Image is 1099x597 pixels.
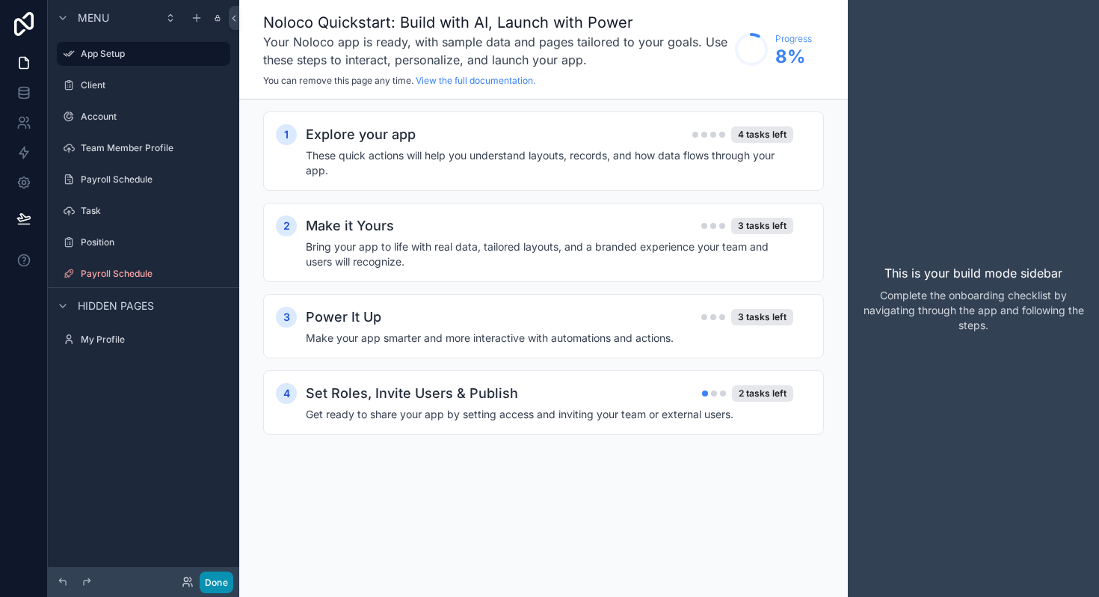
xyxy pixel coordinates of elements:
[78,298,154,313] span: Hidden pages
[81,79,227,91] label: Client
[57,73,230,97] a: Client
[81,111,227,123] label: Account
[57,42,230,66] a: App Setup
[81,174,227,186] label: Payroll Schedule
[57,136,230,160] a: Team Member Profile
[200,572,233,593] button: Done
[57,199,230,223] a: Task
[57,328,230,352] a: My Profile
[263,33,727,69] h3: Your Noloco app is ready, with sample data and pages tailored to your goals. Use these steps to i...
[57,230,230,254] a: Position
[57,105,230,129] a: Account
[57,168,230,192] a: Payroll Schedule
[263,75,413,86] span: You can remove this page any time.
[263,12,727,33] h1: Noloco Quickstart: Build with AI, Launch with Power
[57,262,230,286] a: Payroll Schedule
[775,45,812,69] span: 8 %
[81,142,227,154] label: Team Member Profile
[81,205,227,217] label: Task
[81,48,221,60] label: App Setup
[884,264,1062,282] p: This is your build mode sidebar
[416,75,535,86] a: View the full documentation.
[78,10,109,25] span: Menu
[860,288,1087,333] p: Complete the onboarding checklist by navigating through the app and following the steps.
[775,33,812,45] span: Progress
[81,236,227,248] label: Position
[81,268,227,280] label: Payroll Schedule
[81,334,227,346] label: My Profile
